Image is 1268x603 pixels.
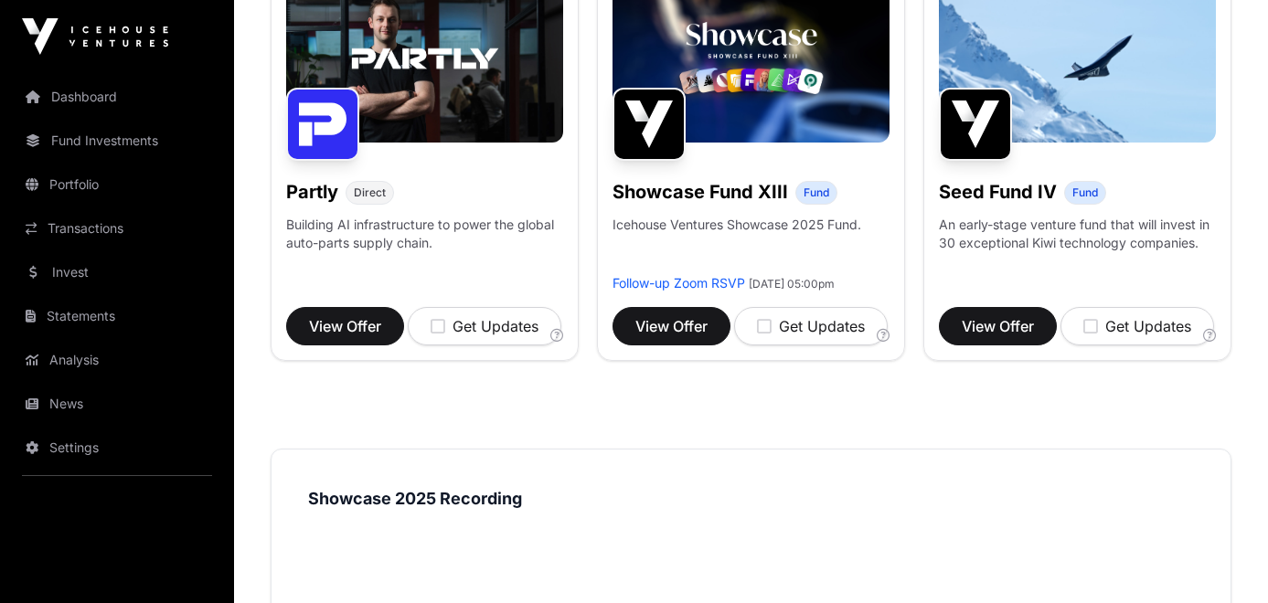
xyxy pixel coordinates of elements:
[15,252,219,292] a: Invest
[613,275,745,291] a: Follow-up Zoom RSVP
[962,315,1034,337] span: View Offer
[939,88,1012,161] img: Seed Fund IV
[757,315,865,337] div: Get Updates
[1072,185,1098,200] span: Fund
[15,428,219,468] a: Settings
[286,216,563,274] p: Building AI infrastructure to power the global auto-parts supply chain.
[22,18,168,55] img: Icehouse Ventures Logo
[613,179,788,205] h1: Showcase Fund XIII
[408,307,561,345] button: Get Updates
[1177,515,1268,603] iframe: Chat Widget
[15,296,219,336] a: Statements
[1083,315,1191,337] div: Get Updates
[749,277,835,291] span: [DATE] 05:00pm
[286,179,338,205] h1: Partly
[286,88,359,161] img: Partly
[939,216,1216,252] p: An early-stage venture fund that will invest in 30 exceptional Kiwi technology companies.
[15,164,219,205] a: Portfolio
[309,315,381,337] span: View Offer
[308,489,522,508] strong: Showcase 2025 Recording
[939,307,1057,345] button: View Offer
[15,384,219,424] a: News
[613,88,686,161] img: Showcase Fund XIII
[15,121,219,161] a: Fund Investments
[613,307,730,345] button: View Offer
[635,315,708,337] span: View Offer
[15,208,219,249] a: Transactions
[939,179,1057,205] h1: Seed Fund IV
[1060,307,1214,345] button: Get Updates
[286,307,404,345] button: View Offer
[431,315,538,337] div: Get Updates
[804,185,829,200] span: Fund
[15,77,219,117] a: Dashboard
[734,307,888,345] button: Get Updates
[354,185,386,200] span: Direct
[15,340,219,380] a: Analysis
[613,216,861,234] p: Icehouse Ventures Showcase 2025 Fund.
